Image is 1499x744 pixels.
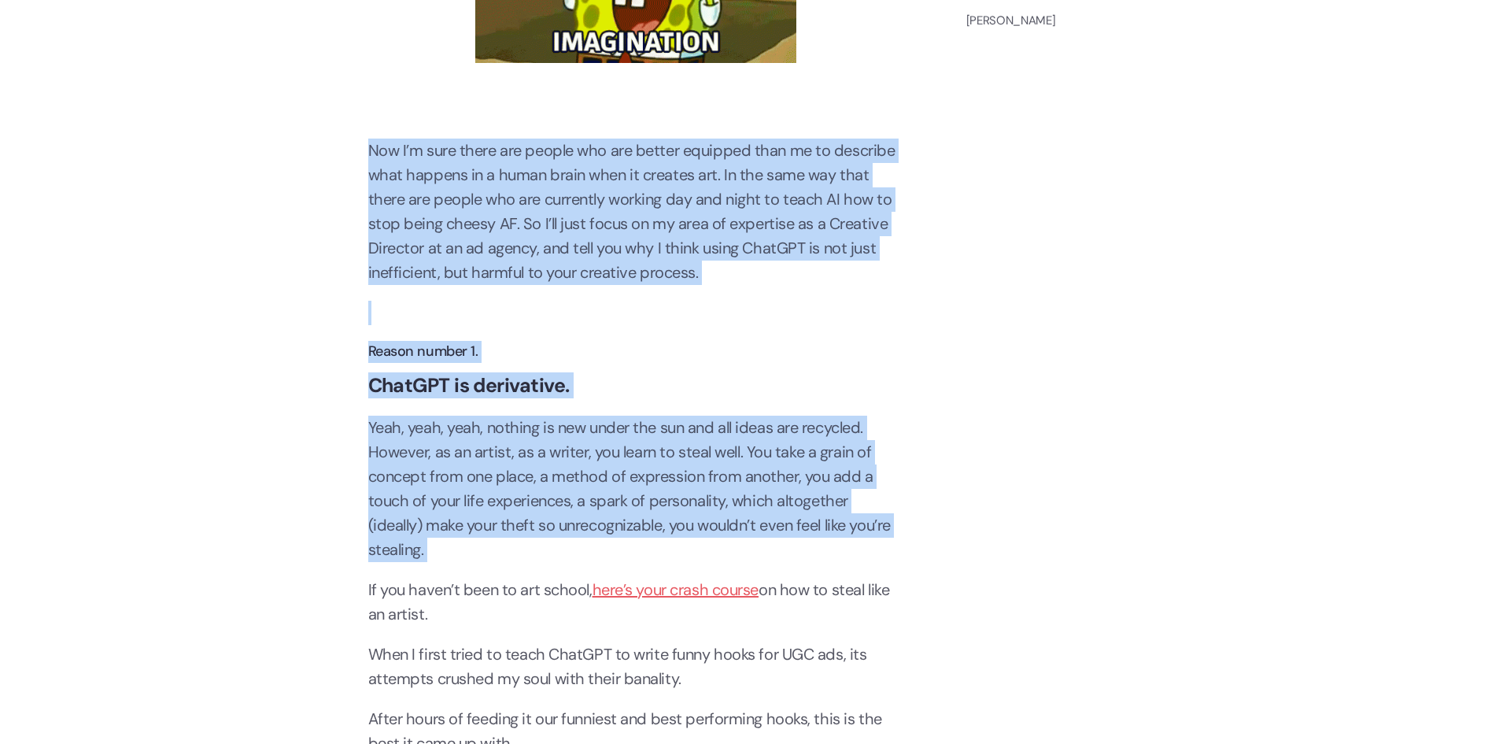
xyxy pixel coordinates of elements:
p: Yeah, yeah, yeah, nothing is new under the sun and all ideas are recycled. However, as an artist,... [368,416,903,562]
div: [PERSON_NAME] [966,14,1132,28]
p: ‍ [368,98,903,123]
a: here’s your crash course [593,579,759,600]
p: ‍ [368,301,903,325]
h4: Reason number 1. [368,341,903,363]
p: Now I’m sure there are people who are better equipped than me to describe what happens in a human... [368,139,903,285]
strong: ChatGPT is derivative. [368,372,570,398]
p: If you haven’t been to art school, on how to steal like an artist. [368,578,903,627]
p: When I first tried to teach ChatGPT to write funny hooks for UGC ads, its attempts crushed my sou... [368,642,903,691]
